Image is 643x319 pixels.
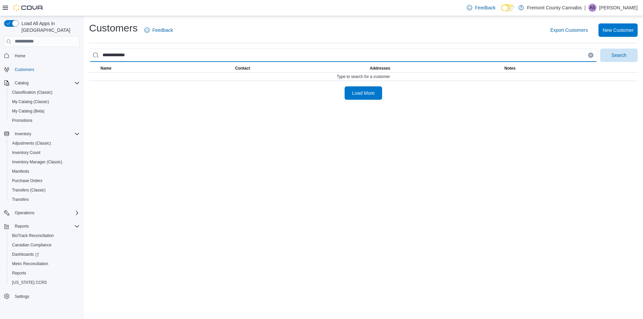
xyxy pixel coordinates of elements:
[1,78,82,88] button: Catalog
[590,4,595,12] span: AS
[12,52,80,60] span: Home
[12,261,48,266] span: Metrc Reconciliation
[9,241,54,249] a: Canadian Compliance
[1,208,82,218] button: Operations
[12,141,51,146] span: Adjustments (Classic)
[501,11,501,12] span: Dark Mode
[12,242,52,248] span: Canadian Compliance
[9,260,80,268] span: Metrc Reconciliation
[9,98,52,106] a: My Catalog (Classic)
[12,178,43,183] span: Purchase Orders
[12,118,32,123] span: Promotions
[15,224,29,229] span: Reports
[9,232,57,240] a: BioTrack Reconciliation
[599,4,638,12] p: [PERSON_NAME]
[9,186,80,194] span: Transfers (Classic)
[12,280,47,285] span: [US_STATE] CCRS
[15,294,29,299] span: Settings
[9,139,54,147] a: Adjustments (Classic)
[9,232,80,240] span: BioTrack Reconciliation
[9,88,55,96] a: Classification (Classic)
[7,106,82,116] button: My Catalog (Beta)
[12,197,29,202] span: Transfers
[12,99,49,104] span: My Catalog (Classic)
[9,278,80,287] span: Washington CCRS
[7,250,82,259] a: Dashboards
[612,52,626,59] span: Search
[504,66,515,71] span: Notes
[12,65,80,74] span: Customers
[9,278,50,287] a: [US_STATE] CCRS
[12,293,32,301] a: Settings
[12,130,34,138] button: Inventory
[9,241,80,249] span: Canadian Compliance
[4,48,80,319] nav: Complex example
[337,74,390,79] span: Type to search for a customer
[15,131,31,137] span: Inventory
[142,23,175,37] a: Feedback
[12,292,80,300] span: Settings
[12,108,45,114] span: My Catalog (Beta)
[7,88,82,97] button: Classification (Classic)
[352,90,375,96] span: Load More
[15,210,34,216] span: Operations
[12,90,53,95] span: Classification (Classic)
[9,167,32,175] a: Manifests
[7,148,82,157] button: Inventory Count
[9,107,80,115] span: My Catalog (Beta)
[550,27,588,33] span: Export Customers
[7,231,82,240] button: BioTrack Reconciliation
[7,139,82,148] button: Adjustments (Classic)
[548,23,590,37] button: Export Customers
[100,66,112,71] span: Name
[9,149,80,157] span: Inventory Count
[9,158,65,166] a: Inventory Manager (Classic)
[12,187,46,193] span: Transfers (Classic)
[501,4,515,11] input: Dark Mode
[9,149,43,157] a: Inventory Count
[7,97,82,106] button: My Catalog (Classic)
[598,23,638,37] button: New Customer
[1,291,82,301] button: Settings
[15,53,25,59] span: Home
[12,79,31,87] button: Catalog
[600,49,638,62] button: Search
[9,186,48,194] a: Transfers (Classic)
[9,107,47,115] a: My Catalog (Beta)
[1,65,82,74] button: Customers
[588,53,593,58] button: Clear input
[7,176,82,185] button: Purchase Orders
[584,4,586,12] p: |
[12,222,31,230] button: Reports
[9,116,80,125] span: Promotions
[9,250,80,258] span: Dashboards
[12,150,41,155] span: Inventory Count
[7,259,82,268] button: Metrc Reconciliation
[12,222,80,230] span: Reports
[9,269,80,277] span: Reports
[464,1,498,14] a: Feedback
[89,21,138,35] h1: Customers
[12,66,37,74] a: Customers
[15,67,34,72] span: Customers
[9,98,80,106] span: My Catalog (Classic)
[7,195,82,204] button: Transfers
[1,222,82,231] button: Reports
[9,260,51,268] a: Metrc Reconciliation
[345,86,382,100] button: Load More
[13,4,44,11] img: Cova
[12,159,62,165] span: Inventory Manager (Classic)
[152,27,173,33] span: Feedback
[1,51,82,61] button: Home
[9,177,80,185] span: Purchase Orders
[9,167,80,175] span: Manifests
[9,88,80,96] span: Classification (Classic)
[475,4,495,11] span: Feedback
[12,169,29,174] span: Manifests
[9,195,80,204] span: Transfers
[1,129,82,139] button: Inventory
[7,185,82,195] button: Transfers (Classic)
[12,79,80,87] span: Catalog
[588,4,596,12] div: Andrew Sarver
[9,116,35,125] a: Promotions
